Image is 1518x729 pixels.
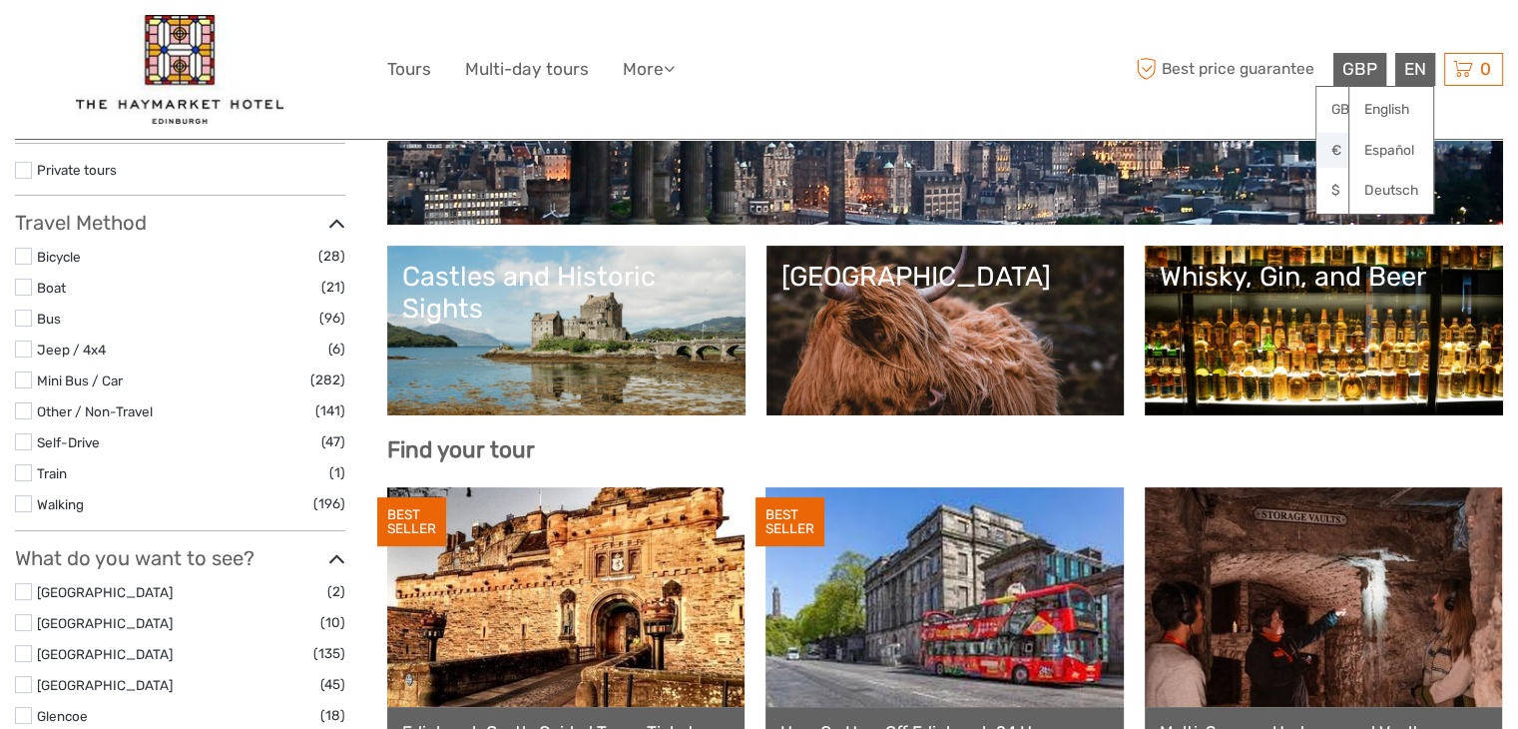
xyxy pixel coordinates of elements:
[230,31,253,55] button: Open LiveChat chat widget
[37,372,123,388] a: Mini Bus / Car
[387,436,535,463] b: Find your tour
[623,55,675,84] a: More
[15,211,345,235] h3: Travel Method
[1160,261,1488,400] a: Whisky, Gin, and Beer
[37,434,100,450] a: Self-Drive
[313,492,345,515] span: (196)
[329,461,345,484] span: (1)
[1342,59,1377,79] span: GBP
[377,497,446,547] div: BEST SELLER
[1349,173,1433,209] a: Deutsch
[1395,53,1435,86] div: EN
[37,162,117,178] a: Private tours
[402,261,731,400] a: Castles and Historic Sights
[321,276,345,299] span: (21)
[315,399,345,422] span: (141)
[37,708,88,724] a: Glencoe
[387,55,431,84] a: Tours
[465,55,589,84] a: Multi-day tours
[37,496,84,512] a: Walking
[1316,173,1384,209] a: $
[37,249,81,265] a: Bicycle
[310,368,345,391] span: (282)
[320,611,345,634] span: (10)
[1349,92,1433,128] a: English
[781,261,1110,293] div: [GEOGRAPHIC_DATA]
[1316,92,1384,128] a: GBP
[37,342,106,358] a: Jeep / 4x4
[37,677,173,693] a: [GEOGRAPHIC_DATA]
[402,261,731,326] div: Castles and Historic Sights
[320,673,345,696] span: (45)
[37,646,173,662] a: [GEOGRAPHIC_DATA]
[37,311,61,327] a: Bus
[37,403,153,419] a: Other / Non-Travel
[76,15,283,124] img: 2426-e9e67c72-e0e4-4676-a79c-1d31c490165d_logo_big.jpg
[320,704,345,727] span: (18)
[1349,133,1433,169] a: Español
[781,261,1110,400] a: [GEOGRAPHIC_DATA]
[321,430,345,453] span: (47)
[15,546,345,570] h3: What do you want to see?
[1160,261,1488,293] div: Whisky, Gin, and Beer
[327,580,345,603] span: (2)
[328,338,345,361] span: (6)
[756,497,824,547] div: BEST SELLER
[37,615,173,631] a: [GEOGRAPHIC_DATA]
[1131,53,1328,86] span: Best price guarantee
[318,245,345,268] span: (28)
[37,280,66,296] a: Boat
[1477,59,1494,79] span: 0
[28,35,226,51] p: We're away right now. Please check back later!
[1316,133,1384,169] a: €
[313,642,345,665] span: (135)
[37,465,67,481] a: Train
[319,307,345,330] span: (96)
[37,584,173,600] a: [GEOGRAPHIC_DATA]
